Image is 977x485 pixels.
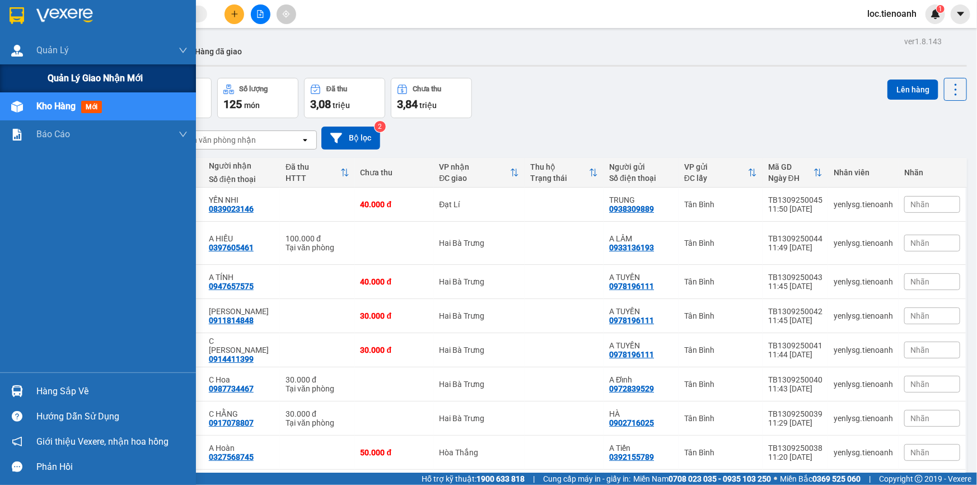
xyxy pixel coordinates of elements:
div: ĐC lấy [684,174,748,183]
div: Nhân viên [834,168,893,177]
span: Miền Nam [633,473,771,485]
span: aim [282,10,290,18]
div: Người nhận [209,161,274,170]
div: Hướng dẫn sử dụng [36,408,188,425]
th: Toggle SortBy [763,158,828,188]
span: ⚪️ [774,477,777,481]
div: TRUNG [609,195,673,204]
div: 11:45 [DATE] [768,316,822,325]
div: VP nhận [440,162,511,171]
div: Tân Bình [684,277,757,286]
div: Chưa thu [413,85,442,93]
div: 30.000 đ [286,375,349,384]
span: Nhãn [910,311,929,320]
div: yenlysg.tienoanh [834,448,893,457]
span: triệu [419,101,437,110]
div: Người gửi [609,162,673,171]
div: Ngày ĐH [768,174,814,183]
div: 11:44 [DATE] [768,350,822,359]
div: TB1309250038 [768,444,822,453]
div: 40.000 đ [361,200,428,209]
span: 3,08 [310,97,331,111]
div: Mã GD [768,162,814,171]
div: Tân Bình [684,380,757,389]
div: ver 1.8.143 [904,35,942,48]
div: ĐC giao [440,174,511,183]
button: Số lượng125món [217,78,298,118]
div: yenlysg.tienoanh [834,239,893,248]
span: Nhãn [910,380,929,389]
div: VP gửi [684,162,748,171]
div: 0933136193 [609,243,654,252]
div: 0392155789 [609,453,654,461]
div: 11:45 [DATE] [768,282,822,291]
div: Hai Bà Trưng [440,277,520,286]
span: Quản lý giao nhận mới [48,71,143,85]
strong: 0369 525 060 [812,474,861,483]
div: Hòa Thắng [440,448,520,457]
button: Hàng đã giao [186,38,251,65]
img: logo-vxr [10,7,24,24]
th: Toggle SortBy [280,158,355,188]
div: Phản hồi [36,459,188,475]
div: Đạt Lí [440,200,520,209]
div: A LÂM [609,234,673,243]
div: 0987734467 [209,384,254,393]
div: yenlysg.tienoanh [834,346,893,355]
div: 100.000 đ [286,234,349,243]
div: HTTT [286,174,340,183]
div: Hai Bà Trưng [440,414,520,423]
div: TB1309250043 [768,273,822,282]
span: Hỗ trợ kỹ thuật: [422,473,525,485]
span: loc.tienoanh [858,7,925,21]
div: A TUYỀN [609,341,673,350]
span: plus [231,10,239,18]
div: 0902716025 [609,418,654,427]
div: 0938309889 [609,204,654,213]
div: 11:20 [DATE] [768,453,822,461]
div: Số lượng [240,85,268,93]
img: warehouse-icon [11,45,23,57]
div: 0978196111 [609,350,654,359]
span: message [12,461,22,472]
button: caret-down [951,4,970,24]
div: Số điện thoại [209,175,274,184]
sup: 1 [937,5,945,13]
div: Hai Bà Trưng [440,380,520,389]
div: Trạng thái [530,174,589,183]
div: TB1309250041 [768,341,822,350]
div: TB1309250042 [768,307,822,316]
div: 0911814848 [209,316,254,325]
strong: 0708 023 035 - 0935 103 250 [669,474,771,483]
div: Tại văn phòng [286,384,349,393]
div: TB1309250039 [768,409,822,418]
th: Toggle SortBy [434,158,525,188]
span: Nhãn [910,414,929,423]
div: 0947657575 [209,282,254,291]
div: A TÍNH [209,273,274,282]
div: 0972839529 [609,384,654,393]
span: Báo cáo [36,127,70,141]
span: down [179,130,188,139]
span: 3,84 [397,97,418,111]
span: 125 [223,97,242,111]
div: Hàng sắp về [36,383,188,400]
img: icon-new-feature [931,9,941,19]
div: 11:29 [DATE] [768,418,822,427]
div: C HẰNG [209,409,274,418]
div: A HIẾU [209,234,274,243]
span: file-add [256,10,264,18]
div: Tân Bình [684,346,757,355]
div: 0978196111 [609,316,654,325]
th: Toggle SortBy [525,158,604,188]
div: Đã thu [286,162,340,171]
div: yenlysg.tienoanh [834,200,893,209]
div: Tân Bình [684,200,757,209]
div: 30.000 đ [286,409,349,418]
span: món [244,101,260,110]
span: Cung cấp máy in - giấy in: [543,473,630,485]
span: Nhãn [910,239,929,248]
img: warehouse-icon [11,385,23,397]
div: Tân Bình [684,448,757,457]
div: TB1309250040 [768,375,822,384]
